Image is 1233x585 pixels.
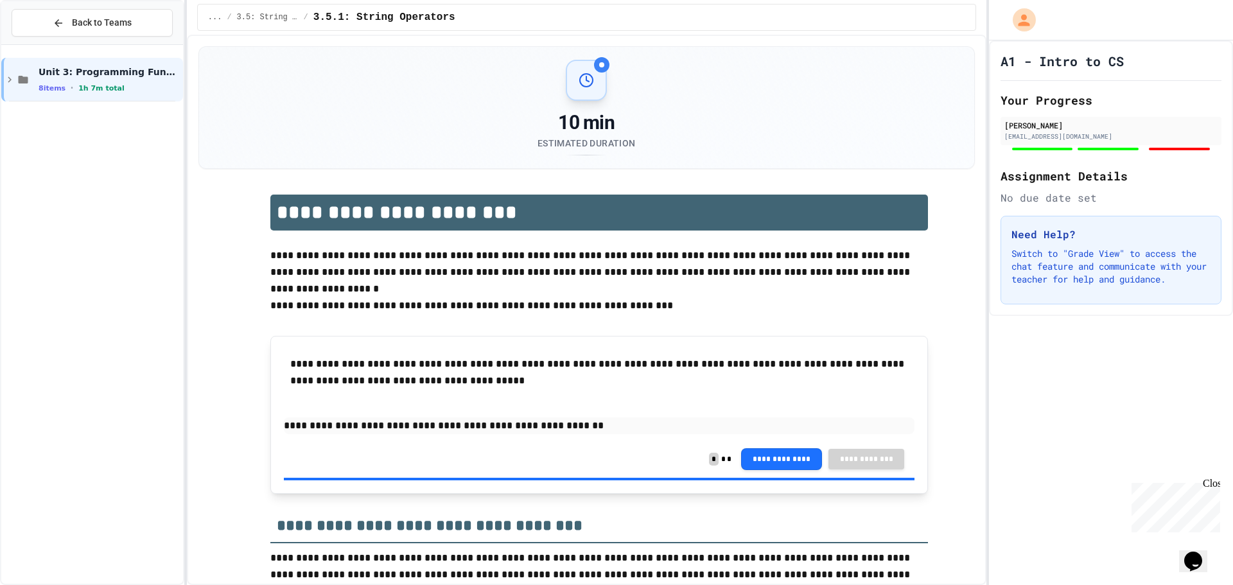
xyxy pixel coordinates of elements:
div: 10 min [538,111,635,134]
div: No due date set [1001,190,1221,205]
span: ... [208,12,222,22]
h1: A1 - Intro to CS [1001,52,1124,70]
button: Back to Teams [12,9,173,37]
iframe: chat widget [1179,534,1220,572]
span: 3.5: String Operators [237,12,299,22]
span: Back to Teams [72,16,132,30]
div: [PERSON_NAME] [1004,119,1218,131]
h2: Assignment Details [1001,167,1221,185]
span: 8 items [39,84,66,92]
span: / [304,12,308,22]
span: 1h 7m total [78,84,125,92]
div: Estimated Duration [538,137,635,150]
h2: Your Progress [1001,91,1221,109]
iframe: chat widget [1126,478,1220,532]
span: / [227,12,231,22]
div: Chat with us now!Close [5,5,89,82]
span: Unit 3: Programming Fundamentals [39,66,180,78]
h3: Need Help? [1011,227,1211,242]
div: My Account [999,5,1039,35]
p: Switch to "Grade View" to access the chat feature and communicate with your teacher for help and ... [1011,247,1211,286]
span: 3.5.1: String Operators [313,10,455,25]
span: • [71,83,73,93]
div: [EMAIL_ADDRESS][DOMAIN_NAME] [1004,132,1218,141]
